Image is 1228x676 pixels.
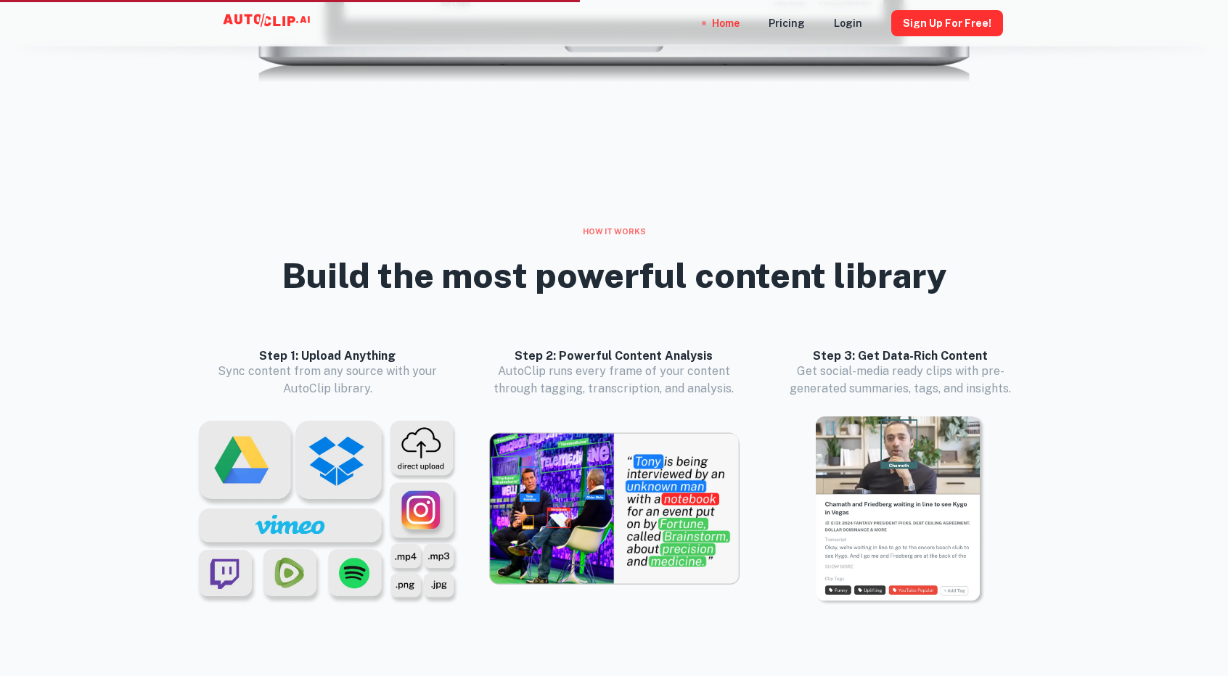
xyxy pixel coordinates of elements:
[488,349,740,363] h6: Step 2: Powerful Content Analysis
[769,349,1032,363] h6: Step 3: Get Data-Rich Content
[196,226,1032,238] div: How it works
[196,421,459,605] img: lightmode
[891,10,1003,36] button: Sign Up for free!
[196,363,459,397] p: Sync content from any source with your AutoClip library.
[769,363,1032,397] p: Get social-media ready clips with pre-generated summaries, tags, and insights.
[282,255,947,297] h2: Build the most powerful content library
[815,415,986,606] img: lightmode
[488,363,740,397] p: AutoClip runs every frame of your content through tagging, transcription, and analysis.
[196,349,459,363] h6: Step 1: Upload Anything
[488,432,740,587] img: lightmode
